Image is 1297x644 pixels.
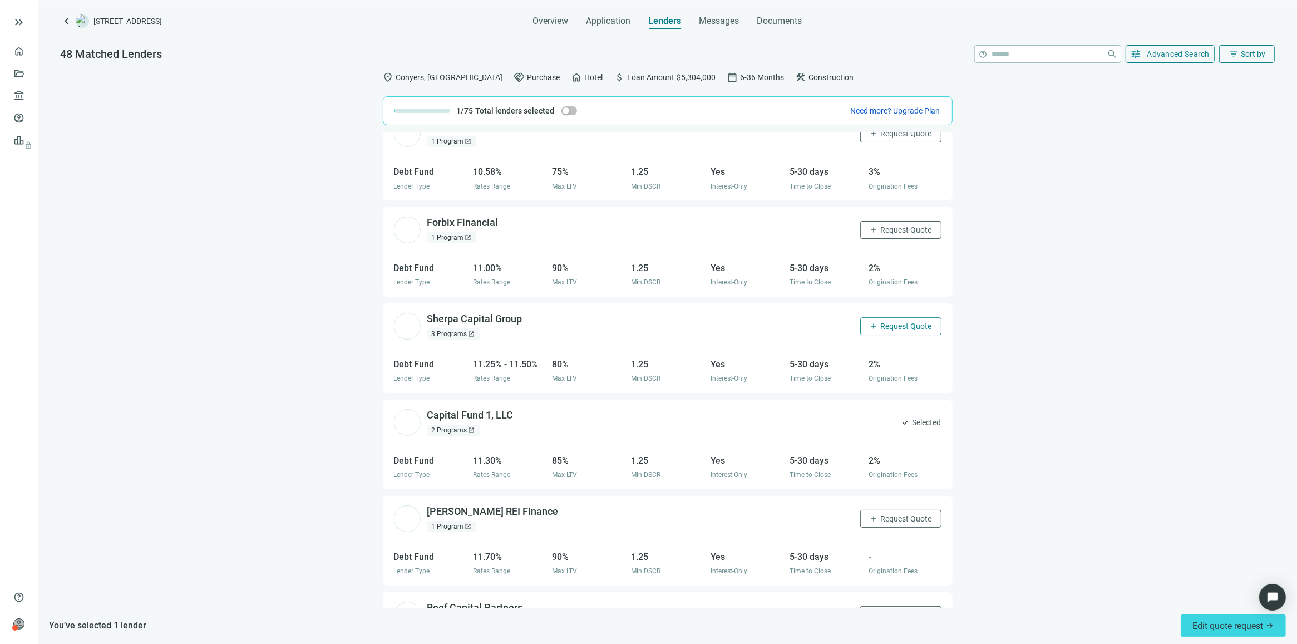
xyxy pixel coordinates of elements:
[631,550,703,564] div: 1.25
[552,454,624,468] div: 85%
[869,261,941,275] div: 2%
[790,357,862,371] div: 5-30 days
[552,261,624,275] div: 90%
[533,16,569,27] span: Overview
[1126,45,1215,63] button: tuneAdvanced Search
[711,567,748,575] span: Interest-Only
[12,16,26,29] button: keyboard_double_arrow_right
[427,216,499,230] div: Forbix Financial
[677,71,716,83] span: $5,304,000
[552,278,577,286] span: Max LTV
[741,71,785,83] span: 6-36 Months
[514,72,525,83] span: handshake
[552,165,624,179] div: 75%
[76,14,89,28] img: deal-logo
[869,471,918,479] span: Origination Fees
[427,409,514,422] div: Capital Fund 1, LLC
[790,567,831,575] span: Time to Close
[394,454,466,468] div: Debt Fund
[860,221,941,239] button: addRequest Quote
[383,72,394,83] span: location_on
[870,225,879,234] span: add
[979,50,988,58] span: help
[394,261,466,275] div: Debt Fund
[1131,48,1142,60] span: tune
[586,16,631,27] span: Application
[631,261,703,275] div: 1.25
[394,567,430,575] span: Lender Type
[394,357,466,371] div: Debt Fund
[711,454,783,468] div: Yes
[860,606,941,624] button: addRequest Quote
[790,454,862,468] div: 5-30 days
[457,105,474,116] span: 1/75
[13,618,24,630] span: person
[427,328,480,340] div: 3 Programs
[473,471,510,479] span: Rates Range
[427,136,476,147] div: 1 Program
[427,312,522,326] div: Sherpa Capital Group
[631,567,660,575] span: Min DSCR
[552,550,624,564] div: 90%
[860,317,941,335] button: addRequest Quote
[394,183,430,190] span: Lender Type
[860,510,941,528] button: addRequest Quote
[869,550,941,564] div: -
[631,357,703,371] div: 1.25
[93,16,162,27] span: [STREET_ADDRESS]
[850,105,941,116] button: Need more? Upgrade Plan
[469,331,475,337] span: open_in_new
[913,416,941,429] span: Selected
[552,375,577,382] span: Max LTV
[860,125,941,142] button: addRequest Quote
[1265,621,1274,630] span: arrow_forward
[881,322,932,331] span: Request Quote
[870,322,879,331] span: add
[711,375,748,382] span: Interest-Only
[527,71,560,83] span: Purchase
[699,16,739,26] span: Messages
[13,592,24,603] span: help
[571,72,583,83] span: home
[473,357,545,371] div: 11.25% - 11.50%
[552,567,577,575] span: Max LTV
[473,454,545,468] div: 11.30%
[394,165,466,179] div: Debt Fund
[631,375,660,382] span: Min DSCR
[49,618,146,632] span: You’ve selected 1 lender
[394,550,466,564] div: Debt Fund
[790,278,831,286] span: Time to Close
[396,71,503,83] span: Conyers, [GEOGRAPHIC_DATA]
[711,261,783,275] div: Yes
[631,471,660,479] span: Min DSCR
[851,106,940,115] span: Need more? Upgrade Plan
[1147,50,1210,58] span: Advanced Search
[711,165,783,179] div: Yes
[1192,621,1274,631] span: Edit quote request
[427,232,476,243] div: 1 Program
[473,183,510,190] span: Rates Range
[476,105,555,116] span: Total lenders selected
[473,567,510,575] span: Rates Range
[711,357,783,371] div: Yes
[631,165,703,179] div: 1.25
[614,72,625,83] span: attach_money
[552,471,577,479] span: Max LTV
[790,183,831,190] span: Time to Close
[901,418,910,427] span: check
[473,375,510,382] span: Rates Range
[790,550,862,564] div: 5-30 days
[881,514,932,523] span: Request Quote
[631,183,660,190] span: Min DSCR
[757,16,802,27] span: Documents
[394,375,430,382] span: Lender Type
[60,14,73,28] a: keyboard_arrow_left
[465,523,472,530] span: open_in_new
[394,278,430,286] span: Lender Type
[1219,45,1275,63] button: filter_listSort by
[427,425,480,436] div: 2 Programs
[465,234,472,241] span: open_in_new
[1229,49,1239,59] span: filter_list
